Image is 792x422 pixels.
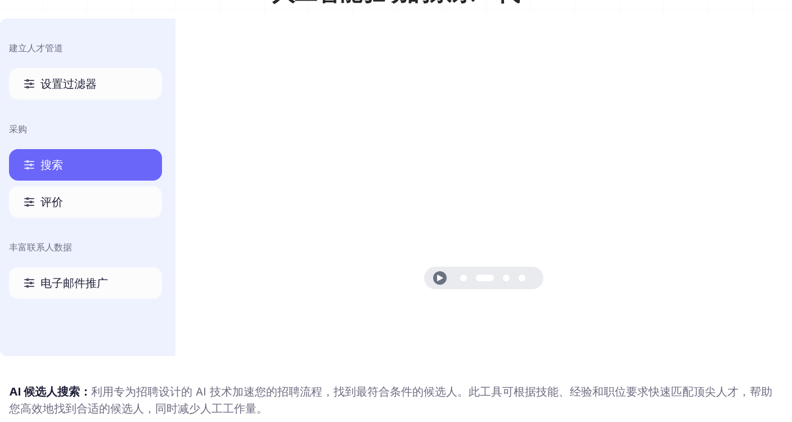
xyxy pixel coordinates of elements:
font: 电子邮件推广 [40,276,108,290]
font: 搜索 [40,158,63,172]
font: 采购 [9,123,27,134]
font: 评价 [40,195,63,209]
font: 丰富联系人数据 [9,241,72,253]
font: 建立人才管道 [9,42,63,53]
font: 利用专为招聘设计的 AI 技术加速您的招聘流程，找到最符合条件的候选人。此工具可根据技能、经验和职位要求快速匹配顶尖人才，帮助您高效地找到合适的候选人，同时减少人工工作量。 [9,385,772,415]
font: 设置过滤器 [40,77,97,91]
font: AI 候选人搜索： [9,385,91,398]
